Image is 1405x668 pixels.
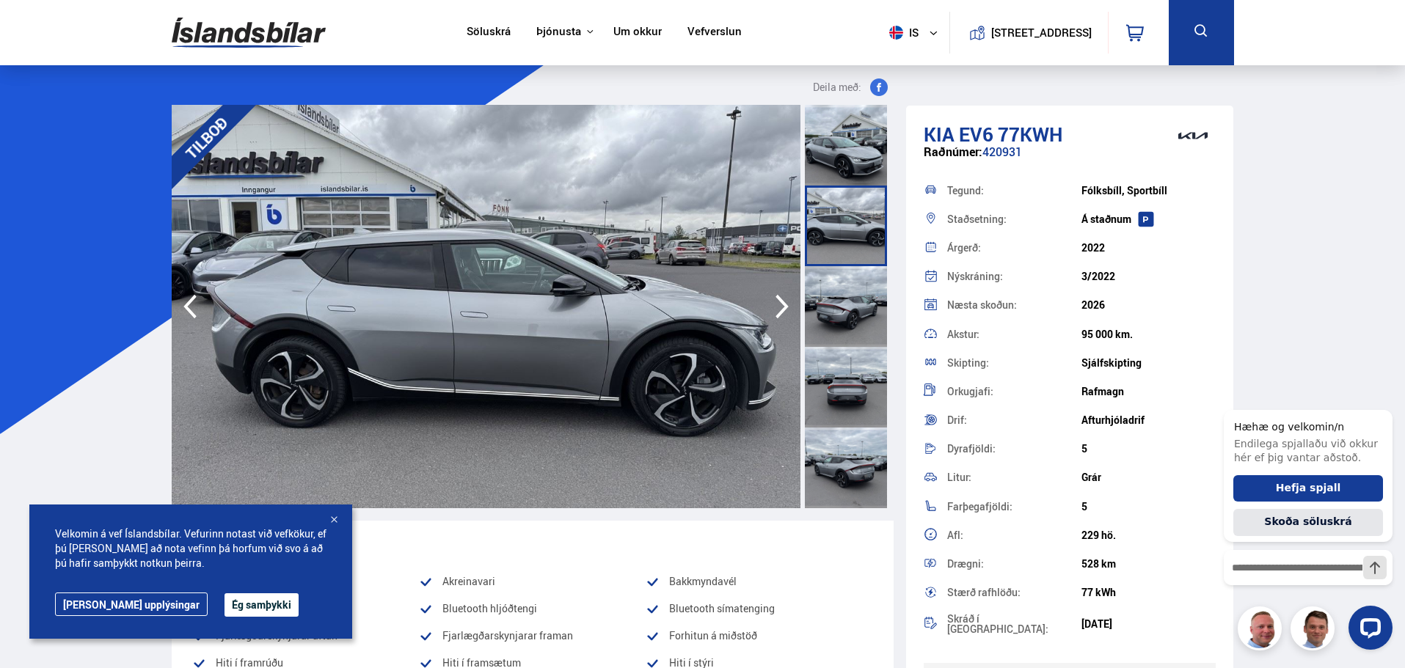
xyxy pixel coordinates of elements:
div: Vinsæll búnaður [192,532,873,554]
img: 3527073.jpeg [172,105,800,508]
div: 5 [1081,501,1216,513]
li: Forhitun á miðstöð [646,627,872,645]
div: Drif: [947,415,1081,425]
button: Þjónusta [536,25,581,39]
button: [STREET_ADDRESS] [997,26,1087,39]
span: is [883,26,920,40]
iframe: LiveChat chat widget [1212,383,1398,661]
img: svg+xml;base64,PHN2ZyB4bWxucz0iaHR0cDovL3d3dy53My5vcmcvMjAwMC9zdmciIHdpZHRoPSI1MTIiIGhlaWdodD0iNT... [889,26,903,40]
button: Deila með: [807,78,894,96]
div: Litur: [947,472,1081,482]
li: Akreinavari [419,573,646,590]
div: Rafmagn [1081,386,1216,397]
div: Nýskráning: [947,271,1081,282]
li: Bluetooth símatenging [646,600,872,617]
li: Fjarlægðarskynjarar framan [419,627,646,645]
button: is [883,11,949,54]
div: Drægni: [947,559,1081,569]
span: Kia [924,121,955,147]
div: 528 km [1081,558,1216,570]
div: Fólksbíll, Sportbíll [1081,185,1216,197]
div: Afl: [947,530,1081,540]
img: G0Ugv5HjCgRt.svg [172,9,326,56]
div: Farþegafjöldi: [947,502,1081,512]
div: [DATE] [1081,618,1216,630]
a: [STREET_ADDRESS] [957,12,1100,54]
div: Orkugjafi: [947,386,1081,397]
div: Akstur: [947,329,1081,339]
li: Bluetooth hljóðtengi [419,600,646,617]
div: Staðsetning: [947,214,1081,224]
div: 77 kWh [1081,587,1216,598]
div: TILBOÐ [151,83,261,193]
div: Afturhjóladrif [1081,414,1216,426]
div: 2022 [1081,242,1216,254]
div: Á staðnum [1081,213,1216,225]
img: brand logo [1164,113,1222,158]
span: EV6 77KWH [959,121,1062,147]
a: Vefverslun [687,25,742,40]
div: Sjálfskipting [1081,357,1216,369]
div: Grár [1081,471,1216,483]
div: Næsta skoðun: [947,300,1081,310]
span: Velkomin á vef Íslandsbílar. Vefurinn notast við vefkökur, ef þú [PERSON_NAME] að nota vefinn þá ... [55,526,326,570]
div: 95 000 km. [1081,329,1216,340]
div: 5 [1081,443,1216,455]
div: Stærð rafhlöðu: [947,587,1081,598]
div: 2026 [1081,299,1216,311]
span: Raðnúmer: [924,144,982,160]
div: Skipting: [947,358,1081,368]
div: Skráð í [GEOGRAPHIC_DATA]: [947,614,1081,634]
a: [PERSON_NAME] upplýsingar [55,592,208,616]
a: Söluskrá [467,25,511,40]
button: Ég samþykki [225,593,299,617]
li: Bakkmyndavél [646,573,872,590]
div: Árgerð: [947,243,1081,253]
a: Um okkur [613,25,662,40]
div: 3/2022 [1081,271,1216,282]
div: Tegund: [947,186,1081,196]
div: 420931 [924,145,1216,174]
div: Dyrafjöldi: [947,444,1081,454]
span: Deila með: [813,78,861,96]
div: 229 hö. [1081,529,1216,541]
